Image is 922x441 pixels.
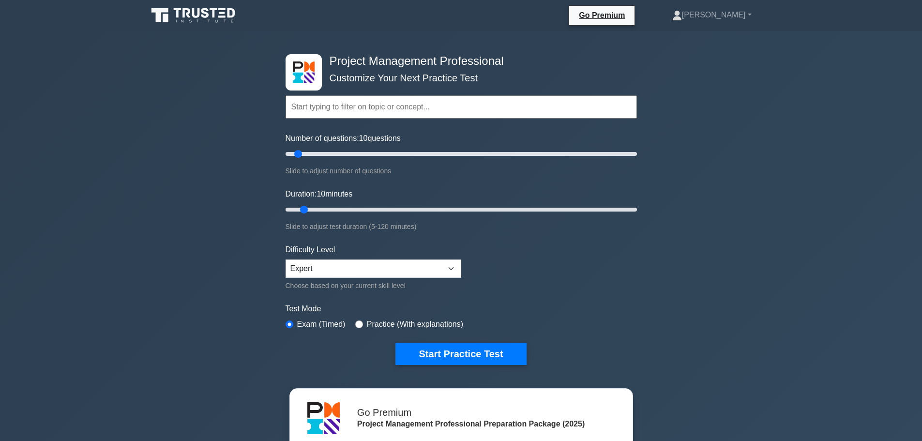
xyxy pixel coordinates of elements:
[286,280,461,291] div: Choose based on your current skill level
[367,319,463,330] label: Practice (With explanations)
[359,134,368,142] span: 10
[317,190,325,198] span: 10
[395,343,526,365] button: Start Practice Test
[297,319,346,330] label: Exam (Timed)
[286,95,637,119] input: Start typing to filter on topic or concept...
[286,133,401,144] label: Number of questions: questions
[286,188,353,200] label: Duration: minutes
[286,303,637,315] label: Test Mode
[286,165,637,177] div: Slide to adjust number of questions
[286,221,637,232] div: Slide to adjust test duration (5-120 minutes)
[326,54,589,68] h4: Project Management Professional
[286,244,335,256] label: Difficulty Level
[649,5,775,25] a: [PERSON_NAME]
[573,9,631,21] a: Go Premium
